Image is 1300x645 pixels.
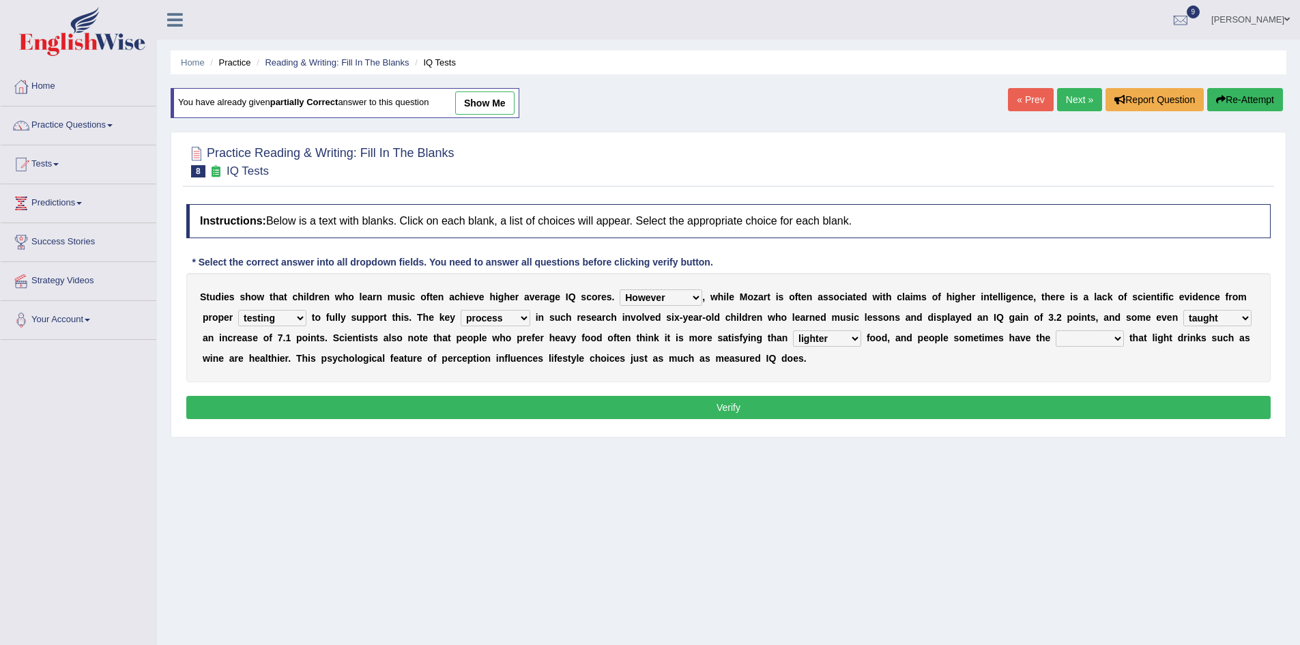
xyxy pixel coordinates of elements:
b: u [356,312,362,323]
b: s [240,291,245,302]
b: e [224,291,229,302]
b: s [581,291,586,302]
b: - [680,312,683,323]
b: u [840,312,846,323]
b: s [1073,291,1078,302]
b: o [592,291,598,302]
b: e [966,291,972,302]
a: Reading & Writing: Fill In The Blanks [265,57,409,68]
b: y [955,312,961,323]
b: i [1189,291,1192,302]
b: i [776,291,779,302]
b: o [883,312,889,323]
b: s [878,312,883,323]
b: t [392,312,395,323]
b: h [489,291,495,302]
b: m [913,291,921,302]
b: h [460,291,466,302]
b: l [360,291,362,302]
a: Next » [1057,88,1102,111]
b: t [270,291,273,302]
b: e [479,291,485,302]
b: c [1209,291,1215,302]
b: r [699,312,702,323]
b: p [218,312,224,323]
b: i [1160,291,1163,302]
b: l [739,312,742,323]
b: o [834,291,840,302]
b: , [702,291,705,302]
b: r [540,291,543,302]
span: 9 [1187,5,1200,18]
b: d [1192,291,1198,302]
b: a [818,291,823,302]
b: e [1060,291,1065,302]
b: c [725,312,731,323]
b: c [454,291,460,302]
b: i [1166,291,1168,302]
b: e [856,291,861,302]
b: c [897,291,902,302]
b: o [1232,291,1239,302]
b: i [536,312,538,323]
b: n [625,312,631,323]
b: n [538,312,545,323]
b: c [586,291,592,302]
b: s [404,312,409,323]
b: s [666,312,671,323]
b: d [309,291,315,302]
b: e [224,312,229,323]
small: Exam occurring question [209,165,223,178]
b: o [706,312,712,323]
b: d [916,312,923,323]
b: s [779,291,784,302]
b: i [465,291,468,302]
b: c [1168,291,1174,302]
b: d [820,312,826,323]
b: f [1163,291,1166,302]
b: o [374,312,380,323]
b: u [555,312,561,323]
b: i [981,291,983,302]
b: r [1228,291,1232,302]
b: r [229,312,233,323]
b: d [742,312,748,323]
b: s [872,312,878,323]
b: v [530,291,535,302]
b: e [535,291,540,302]
b: i [910,291,913,302]
b: h [423,312,429,323]
b: e [555,291,560,302]
b: s [846,312,851,323]
h2: Practice Reading & Writing: Fill In The Blanks [186,143,454,177]
b: d [216,291,222,302]
b: i [407,291,410,302]
b: r [1056,291,1059,302]
b: s [549,312,555,323]
b: a [367,291,373,302]
b: i [845,291,848,302]
b: i [1143,291,1146,302]
b: i [1070,291,1073,302]
b: n [377,291,383,302]
b: , [1033,291,1036,302]
b: r [315,291,318,302]
b: g [549,291,555,302]
b: r [380,312,384,323]
b: r [373,291,376,302]
b: a [800,312,806,323]
b: l [865,312,867,323]
b: h [273,291,279,302]
b: s [351,312,356,323]
b: v [631,312,636,323]
b: l [1000,291,1003,302]
b: a [1084,291,1089,302]
b: e [1215,291,1220,302]
b: i [851,312,854,323]
b: d [655,312,661,323]
b: x [674,312,680,323]
b: m [831,312,839,323]
b: y [450,312,455,323]
b: e [362,291,367,302]
b: h [775,312,781,323]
